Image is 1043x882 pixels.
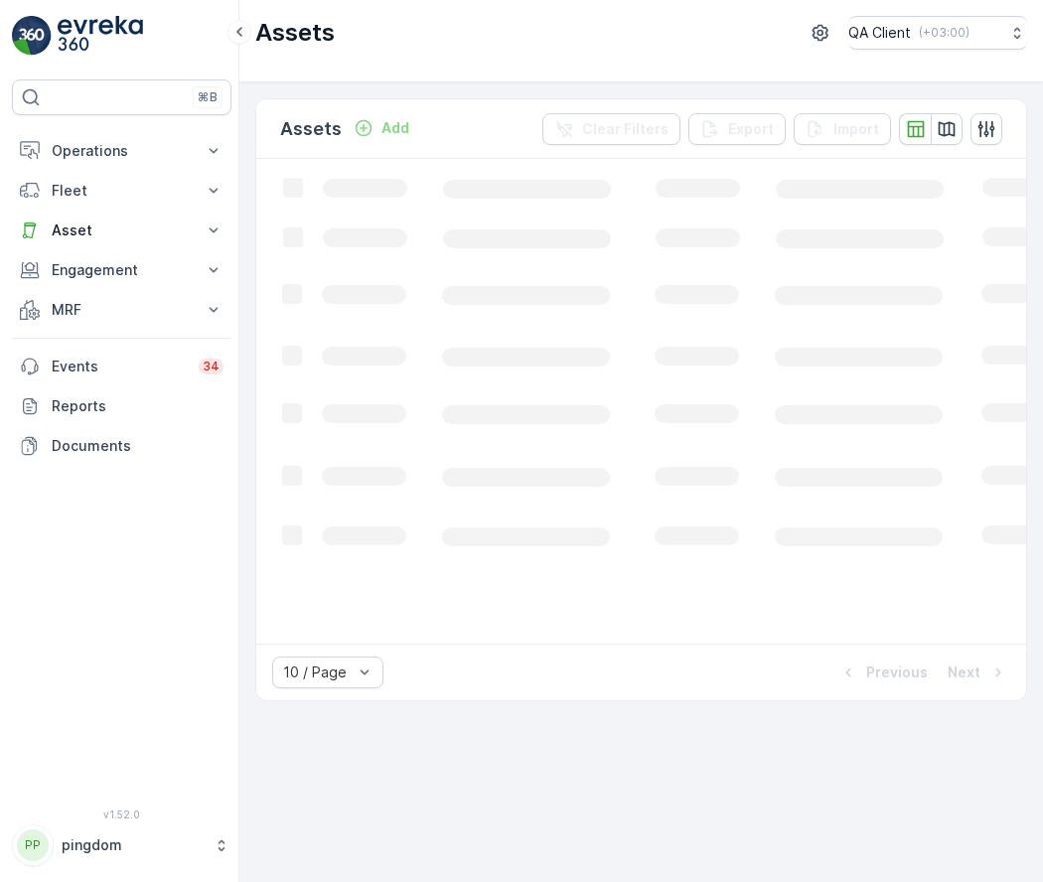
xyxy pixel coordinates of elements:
[946,661,1010,684] button: Next
[12,347,231,386] a: Events34
[198,89,218,105] p: ⌘B
[12,250,231,290] button: Engagement
[948,662,980,682] p: Next
[919,25,969,41] p: ( +03:00 )
[58,16,143,56] img: logo_light-DOdMpM7g.png
[12,290,231,330] button: MRF
[52,300,192,320] p: MRF
[848,16,1027,50] button: QA Client(+03:00)
[52,220,192,240] p: Asset
[280,115,342,143] p: Assets
[17,829,49,861] div: PP
[848,23,911,43] p: QA Client
[52,396,223,416] p: Reports
[12,131,231,171] button: Operations
[52,436,223,456] p: Documents
[381,118,409,138] p: Add
[12,16,52,56] img: logo
[542,113,680,145] button: Clear Filters
[688,113,786,145] button: Export
[52,357,187,376] p: Events
[203,359,220,374] p: 34
[12,386,231,426] a: Reports
[12,171,231,211] button: Fleet
[836,661,930,684] button: Previous
[52,181,192,201] p: Fleet
[255,17,335,49] p: Assets
[794,113,891,145] button: Import
[582,119,669,139] p: Clear Filters
[12,824,231,866] button: PPpingdom
[346,116,417,140] button: Add
[12,211,231,250] button: Asset
[728,119,774,139] p: Export
[12,808,231,820] span: v 1.52.0
[62,835,204,855] p: pingdom
[12,426,231,466] a: Documents
[52,141,192,161] p: Operations
[833,119,879,139] p: Import
[866,662,928,682] p: Previous
[52,260,192,280] p: Engagement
